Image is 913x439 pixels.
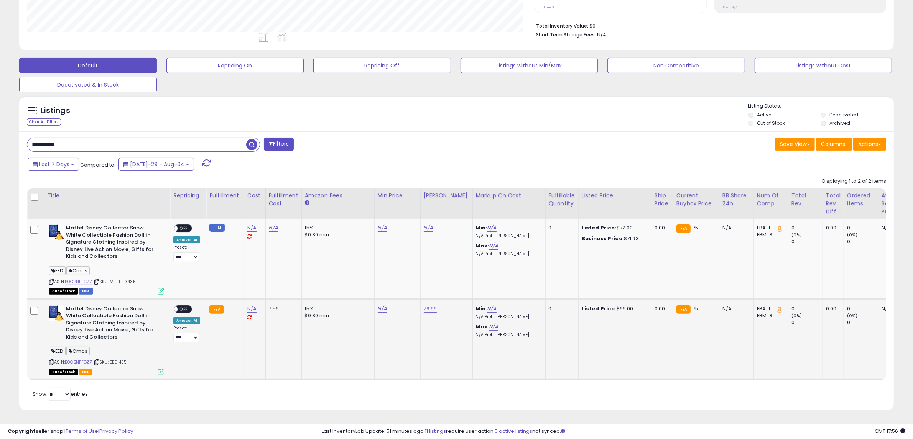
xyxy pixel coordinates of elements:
a: Privacy Policy [99,428,133,435]
span: Cmas [66,347,90,355]
span: 75 [693,305,698,312]
div: Amazon AI [173,317,200,324]
div: Cost [247,192,262,200]
div: 0 [549,305,572,312]
button: Filters [264,138,294,151]
strong: Copyright [8,428,36,435]
span: Compared to: [80,161,115,169]
button: Listings without Cost [755,58,892,73]
small: Amazon Fees. [305,200,309,206]
div: 0 [791,238,823,245]
li: $0 [536,21,880,30]
div: N/A [722,224,748,231]
div: 0.00 [826,305,838,312]
div: [PERSON_NAME] [424,192,469,200]
span: 75 [693,224,698,231]
div: ASIN: [49,305,164,374]
span: N/A [597,31,606,38]
small: FBA [209,305,224,314]
small: FBM [209,224,224,232]
a: B0CBNPFGZ7 [65,278,92,285]
button: Deactivated & In Stock [19,77,157,92]
span: FBM [79,288,93,295]
div: FBA: 1 [757,224,782,231]
b: Max: [476,242,489,249]
span: OFF [178,306,190,312]
span: All listings that are currently out of stock and unavailable for purchase on Amazon [49,369,78,375]
div: $71.93 [582,235,645,242]
div: FBA: 1 [757,305,782,312]
div: $66.00 [582,305,645,312]
div: Amazon Fees [305,192,371,200]
div: Total Rev. Diff. [826,192,841,216]
small: FBA [676,305,691,314]
div: 15% [305,224,368,231]
b: Listed Price: [582,305,617,312]
div: Ordered Items [847,192,875,208]
button: Repricing Off [313,58,451,73]
span: | SKU: MF_EED1435 [93,278,136,285]
span: 2025-08-12 17:56 GMT [875,428,905,435]
a: N/A [247,305,257,313]
a: N/A [487,305,496,313]
small: (0%) [791,313,802,319]
button: Listings without Min/Max [461,58,598,73]
span: [DATE]-29 - Aug-04 [130,161,184,168]
label: Active [757,111,771,118]
a: B0CBNPFGZ7 [65,359,92,365]
div: Preset: [173,326,200,343]
div: BB Share 24h. [722,192,750,208]
div: 0.00 [826,224,838,231]
div: FBM: 3 [757,231,782,238]
button: Columns [816,138,852,151]
button: Non Competitive [607,58,745,73]
div: Avg Selling Price [882,192,910,216]
div: 0 [791,224,823,231]
small: Prev: N/A [723,5,738,10]
div: Current Buybox Price [676,192,716,208]
div: 0.00 [655,305,667,312]
div: 0.00 [655,224,667,231]
th: The percentage added to the cost of goods (COGS) that forms the calculator for Min & Max prices. [472,188,545,219]
a: N/A [247,224,257,232]
div: Clear All Filters [27,118,61,126]
button: Last 7 Days [28,158,79,171]
div: Fulfillment [209,192,240,200]
b: Listed Price: [582,224,617,231]
small: FBA [676,224,691,233]
b: Mattel Disney Collector Snow White Collectible Fashion Doll in Signature Clothing Inspired by Dis... [66,305,159,343]
div: ASIN: [49,224,164,293]
button: [DATE]-29 - Aug-04 [118,158,194,171]
a: Terms of Use [66,428,98,435]
div: 0 [791,305,823,312]
div: 0 [847,319,878,326]
a: N/A [489,242,498,250]
div: Repricing [173,192,203,200]
span: Last 7 Days [39,161,69,168]
span: Cmas [66,266,90,275]
a: N/A [378,224,387,232]
small: (0%) [847,232,858,238]
small: Prev: 0 [543,5,554,10]
div: N/A [722,305,748,312]
span: All listings that are currently out of stock and unavailable for purchase on Amazon [49,288,78,295]
div: Listed Price [582,192,648,200]
b: Mattel Disney Collector Snow White Collectible Fashion Doll in Signature Clothing Inspired by Dis... [66,224,159,262]
img: 415y6aKoA+L._SL40_.jpg [49,305,64,321]
div: 0 [847,305,878,312]
div: Min Price [378,192,417,200]
label: Out of Stock [757,120,785,126]
div: Fulfillable Quantity [549,192,575,208]
label: Archived [829,120,850,126]
a: N/A [424,224,433,232]
p: N/A Profit [PERSON_NAME] [476,251,540,257]
h5: Listings [41,105,70,116]
div: $72.00 [582,224,645,231]
div: 0 [847,238,878,245]
a: N/A [378,305,387,313]
div: Fulfillment Cost [269,192,298,208]
div: Title [47,192,167,200]
b: Total Inventory Value: [536,23,588,29]
div: Displaying 1 to 2 of 2 items [822,178,886,185]
img: 415y6aKoA+L._SL40_.jpg [49,224,64,240]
